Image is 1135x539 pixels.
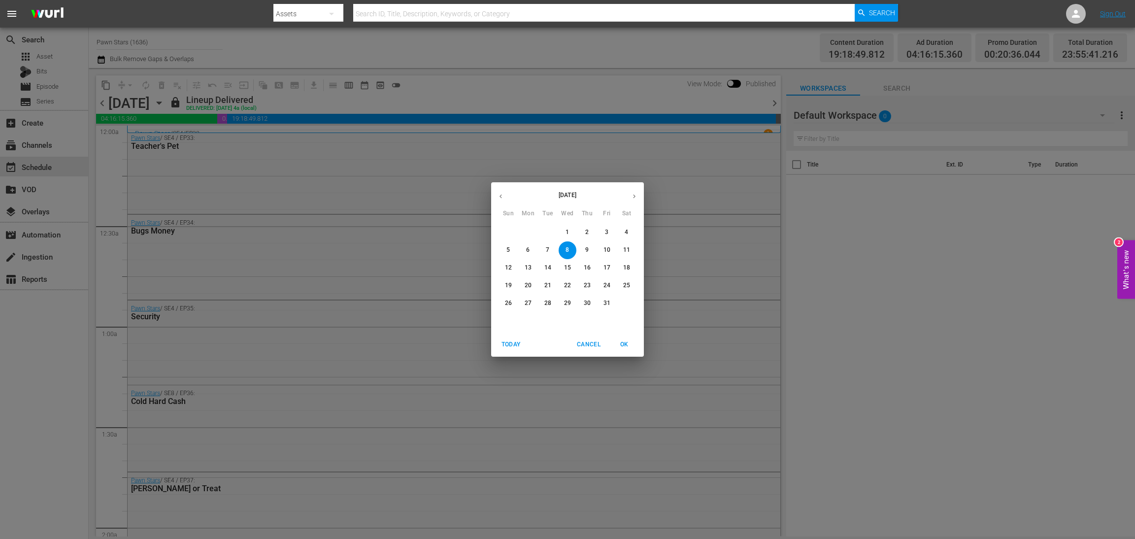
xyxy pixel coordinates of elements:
p: 19 [505,281,512,290]
button: 12 [500,259,517,277]
button: Cancel [573,337,604,353]
button: 5 [500,241,517,259]
span: Wed [559,209,576,219]
button: 29 [559,295,576,312]
p: 9 [585,246,589,254]
p: 2 [585,228,589,236]
p: 16 [584,264,591,272]
p: 3 [605,228,608,236]
span: Cancel [577,339,601,350]
button: Open Feedback Widget [1117,240,1135,299]
button: 22 [559,277,576,295]
span: Fri [598,209,616,219]
p: 8 [566,246,569,254]
p: 29 [564,299,571,307]
button: 26 [500,295,517,312]
button: 2 [578,224,596,241]
button: 10 [598,241,616,259]
p: 22 [564,281,571,290]
p: 1 [566,228,569,236]
button: 28 [539,295,557,312]
p: 4 [625,228,628,236]
button: 11 [618,241,635,259]
p: 31 [603,299,610,307]
span: Search [869,4,895,22]
p: 13 [525,264,532,272]
p: 6 [526,246,530,254]
button: 3 [598,224,616,241]
button: 27 [519,295,537,312]
p: 24 [603,281,610,290]
button: 9 [578,241,596,259]
button: 25 [618,277,635,295]
button: 4 [618,224,635,241]
button: 13 [519,259,537,277]
span: Sun [500,209,517,219]
button: 7 [539,241,557,259]
button: 8 [559,241,576,259]
button: 20 [519,277,537,295]
p: 28 [544,299,551,307]
span: Mon [519,209,537,219]
a: Sign Out [1100,10,1126,18]
img: ans4CAIJ8jUAAAAAAAAAAAAAAAAAAAAAAAAgQb4GAAAAAAAAAAAAAAAAAAAAAAAAJMjXAAAAAAAAAAAAAAAAAAAAAAAAgAT5G... [24,2,71,26]
p: 27 [525,299,532,307]
p: 7 [546,246,549,254]
p: 10 [603,246,610,254]
span: Sat [618,209,635,219]
p: 21 [544,281,551,290]
p: 25 [623,281,630,290]
button: 24 [598,277,616,295]
button: 6 [519,241,537,259]
p: 26 [505,299,512,307]
button: 30 [578,295,596,312]
button: 18 [618,259,635,277]
button: OK [608,337,640,353]
p: 11 [623,246,630,254]
button: 17 [598,259,616,277]
span: menu [6,8,18,20]
span: Tue [539,209,557,219]
p: 15 [564,264,571,272]
p: 23 [584,281,591,290]
p: [DATE] [510,191,625,200]
button: 31 [598,295,616,312]
button: 21 [539,277,557,295]
button: 23 [578,277,596,295]
div: 2 [1115,238,1123,246]
p: 12 [505,264,512,272]
button: 14 [539,259,557,277]
p: 18 [623,264,630,272]
p: 30 [584,299,591,307]
p: 5 [506,246,510,254]
p: 14 [544,264,551,272]
span: Thu [578,209,596,219]
button: 16 [578,259,596,277]
button: Today [495,337,527,353]
p: 20 [525,281,532,290]
button: 1 [559,224,576,241]
button: 15 [559,259,576,277]
p: 17 [603,264,610,272]
span: Today [499,339,523,350]
span: OK [612,339,636,350]
button: 19 [500,277,517,295]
